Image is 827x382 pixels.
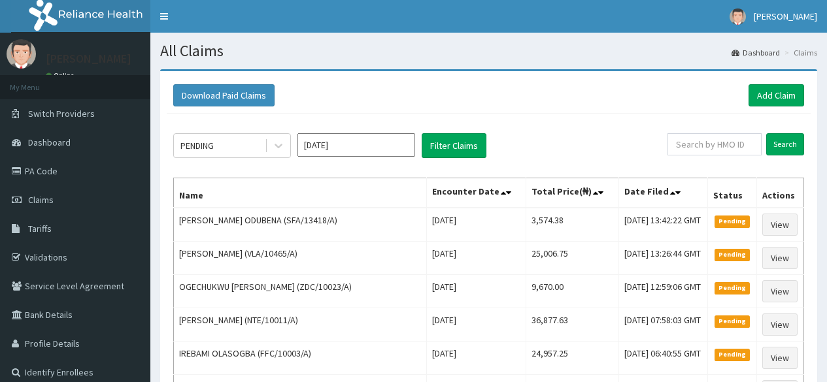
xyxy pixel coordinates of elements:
a: View [762,280,798,302]
td: 3,574.38 [526,208,618,242]
td: [PERSON_NAME] (NTE/10011/A) [174,308,427,342]
a: Add Claim [749,84,804,106]
td: [DATE] 13:26:44 GMT [618,242,707,275]
input: Select Month and Year [297,133,415,157]
span: Pending [715,282,751,294]
td: [DATE] [426,308,526,342]
a: View [762,313,798,336]
p: [PERSON_NAME] [46,53,131,65]
td: [PERSON_NAME] ODUBENA (SFA/13418/A) [174,208,427,242]
span: Tariffs [28,223,52,234]
a: View [762,247,798,269]
span: Pending [715,249,751,261]
td: [DATE] 06:40:55 GMT [618,342,707,375]
button: Filter Claims [422,133,486,158]
th: Name [174,178,427,208]
a: View [762,214,798,236]
h1: All Claims [160,42,817,59]
span: [PERSON_NAME] [754,10,817,22]
td: [DATE] 07:58:03 GMT [618,308,707,342]
button: Download Paid Claims [173,84,275,106]
th: Actions [756,178,803,208]
th: Encounter Date [426,178,526,208]
td: [DATE] [426,242,526,275]
td: [PERSON_NAME] (VLA/10465/A) [174,242,427,275]
span: Pending [715,215,751,227]
li: Claims [781,47,817,58]
td: IREBAMI OLASOGBA (FFC/10003/A) [174,342,427,375]
td: [DATE] [426,342,526,375]
span: Pending [715,349,751,360]
input: Search [766,133,804,155]
th: Date Filed [618,178,707,208]
td: 9,670.00 [526,275,618,308]
img: User Image [730,8,746,25]
input: Search by HMO ID [667,133,762,155]
td: 25,006.75 [526,242,618,275]
td: [DATE] 12:59:06 GMT [618,275,707,308]
td: [DATE] [426,275,526,308]
a: Online [46,71,77,80]
a: Dashboard [732,47,780,58]
span: Claims [28,194,54,206]
td: OGECHUKWU [PERSON_NAME] (ZDC/10023/A) [174,275,427,308]
span: Dashboard [28,136,71,148]
a: View [762,347,798,369]
th: Status [707,178,756,208]
td: [DATE] [426,208,526,242]
img: User Image [7,39,36,69]
span: Pending [715,315,751,327]
th: Total Price(₦) [526,178,618,208]
td: 24,957.25 [526,342,618,375]
td: [DATE] 13:42:22 GMT [618,208,707,242]
span: Switch Providers [28,108,95,119]
td: 36,877.63 [526,308,618,342]
div: PENDING [180,139,214,152]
